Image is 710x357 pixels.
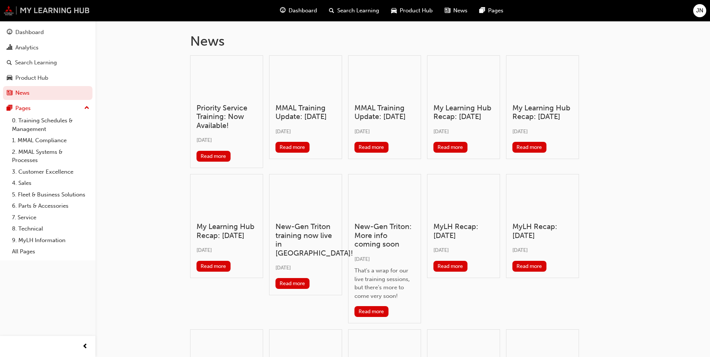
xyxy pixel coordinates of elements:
span: [DATE] [512,247,528,253]
button: Read more [433,261,467,272]
a: 4. Sales [9,177,92,189]
a: My Learning Hub Recap: [DATE][DATE]Read more [506,55,579,159]
a: New-Gen Triton training now live in [GEOGRAPHIC_DATA]![DATE]Read more [269,174,342,296]
button: Read more [354,306,388,317]
button: Read more [512,142,546,153]
div: Product Hub [15,74,48,82]
a: 2. MMAL Systems & Processes [9,146,92,166]
span: guage-icon [7,29,12,36]
img: mmal [4,6,90,15]
a: news-iconNews [439,3,473,18]
div: Dashboard [15,28,44,37]
span: car-icon [7,75,12,82]
span: search-icon [7,59,12,66]
span: [DATE] [354,128,370,135]
h3: MMAL Training Update: [DATE] [354,104,415,121]
span: car-icon [391,6,397,15]
span: [DATE] [275,128,291,135]
h3: MMAL Training Update: [DATE] [275,104,336,121]
a: Dashboard [3,25,92,39]
button: Read more [433,142,467,153]
span: up-icon [84,103,89,113]
a: 9. MyLH Information [9,235,92,246]
h3: My Learning Hub Recap: [DATE] [196,222,257,240]
a: pages-iconPages [473,3,509,18]
span: Pages [488,6,503,15]
span: [DATE] [354,256,370,262]
span: [DATE] [196,247,212,253]
h3: New-Gen Triton: More info coming soon [354,222,415,248]
button: Pages [3,101,92,115]
span: News [453,6,467,15]
a: MMAL Training Update: [DATE][DATE]Read more [348,55,421,159]
h3: New-Gen Triton training now live in [GEOGRAPHIC_DATA]! [275,222,336,257]
h3: MyLH Recap: [DATE] [512,222,573,240]
span: [DATE] [433,247,449,253]
span: chart-icon [7,45,12,51]
a: search-iconSearch Learning [323,3,385,18]
span: Search Learning [337,6,379,15]
div: Search Learning [15,58,57,67]
span: guage-icon [280,6,286,15]
a: My Learning Hub Recap: [DATE][DATE]Read more [190,174,263,278]
span: [DATE] [275,265,291,271]
button: Read more [512,261,546,272]
span: Dashboard [289,6,317,15]
h3: My Learning Hub Recap: [DATE] [433,104,494,121]
a: 8. Technical [9,223,92,235]
a: Analytics [3,41,92,55]
span: Product Hub [400,6,433,15]
h3: MyLH Recap: [DATE] [433,222,494,240]
span: pages-icon [479,6,485,15]
button: Read more [196,151,231,162]
span: search-icon [329,6,334,15]
h3: My Learning Hub Recap: [DATE] [512,104,573,121]
div: That's a wrap for our live training sessions, but there's more to come very soon! [354,266,415,300]
a: car-iconProduct Hub [385,3,439,18]
a: Priority Service Training: Now Available![DATE]Read more [190,55,263,168]
h1: News [190,33,615,49]
button: JN [693,4,706,17]
button: Read more [275,142,310,153]
h3: Priority Service Training: Now Available! [196,104,257,130]
button: Read more [275,278,310,289]
span: pages-icon [7,105,12,112]
span: [DATE] [512,128,528,135]
span: prev-icon [82,342,88,351]
a: News [3,86,92,100]
a: New-Gen Triton: More info coming soon[DATE]That's a wrap for our live training sessions, but ther... [348,174,421,323]
span: news-icon [445,6,450,15]
a: MMAL Training Update: [DATE][DATE]Read more [269,55,342,159]
button: DashboardAnalyticsSearch LearningProduct HubNews [3,24,92,101]
span: [DATE] [196,137,212,143]
span: JN [696,6,703,15]
a: 6. Parts & Accessories [9,200,92,212]
a: 7. Service [9,212,92,223]
a: My Learning Hub Recap: [DATE][DATE]Read more [427,55,500,159]
a: 1. MMAL Compliance [9,135,92,146]
a: 5. Fleet & Business Solutions [9,189,92,201]
span: news-icon [7,90,12,97]
span: [DATE] [433,128,449,135]
a: All Pages [9,246,92,257]
a: guage-iconDashboard [274,3,323,18]
a: MyLH Recap: [DATE][DATE]Read more [506,174,579,278]
a: MyLH Recap: [DATE][DATE]Read more [427,174,500,278]
div: Analytics [15,43,39,52]
a: Search Learning [3,56,92,70]
a: Product Hub [3,71,92,85]
a: 3. Customer Excellence [9,166,92,178]
div: Pages [15,104,31,113]
a: 0. Training Schedules & Management [9,115,92,135]
button: Read more [196,261,231,272]
button: Read more [354,142,388,153]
